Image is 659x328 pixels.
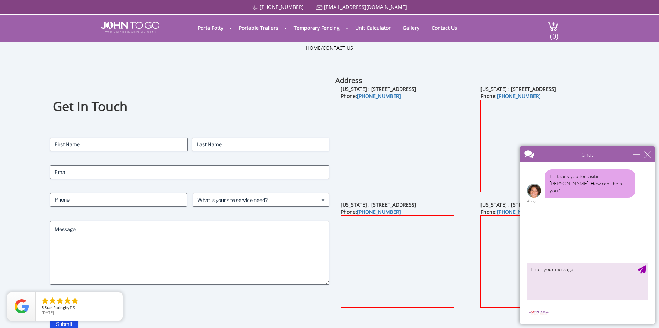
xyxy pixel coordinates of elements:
[497,93,541,99] a: [PHONE_NUMBER]
[357,93,401,99] a: [PHONE_NUMBER]
[306,44,353,51] ul: /
[480,208,541,215] b: Phone:
[550,26,558,41] span: (0)
[335,76,362,85] b: Address
[15,299,29,313] img: Review Rating
[192,21,229,35] a: Porta Potty
[234,21,284,35] a: Portable Trailers
[324,4,407,10] a: [EMAIL_ADDRESS][DOMAIN_NAME]
[41,296,49,305] li: 
[357,208,401,215] a: [PHONE_NUMBER]
[341,93,401,99] b: Phone:
[480,93,541,99] b: Phone:
[53,98,327,115] h1: Get In Touch
[42,306,117,311] span: by
[260,4,304,10] a: [PHONE_NUMBER]
[50,138,188,151] input: First Name
[50,299,330,306] label: CAPTCHA
[480,201,582,208] b: [US_STATE] : [STREET_ADDRESS][US_STATE]
[71,296,79,305] li: 
[350,21,396,35] a: Unit Calculator
[70,305,75,310] span: T S
[316,5,323,10] img: Mail
[341,208,401,215] b: Phone:
[101,22,159,33] img: JOHN to go
[397,21,425,35] a: Gallery
[341,86,416,92] b: [US_STATE] : [STREET_ADDRESS]
[42,310,54,315] span: [DATE]
[192,138,330,151] input: Last Name
[341,201,416,208] b: [US_STATE] : [STREET_ADDRESS]
[548,22,558,31] img: cart a
[480,86,556,92] b: [US_STATE] : [STREET_ADDRESS]
[289,21,345,35] a: Temporary Fencing
[323,44,353,51] a: Contact Us
[56,296,64,305] li: 
[50,165,330,179] input: Email
[48,296,57,305] li: 
[306,44,321,51] a: Home
[497,208,541,215] a: [PHONE_NUMBER]
[426,21,462,35] a: Contact Us
[45,305,65,310] span: Star Rating
[252,5,258,11] img: Call
[516,142,659,328] iframe: Live Chat Box
[63,296,72,305] li: 
[42,305,44,310] span: 5
[50,193,187,207] input: Phone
